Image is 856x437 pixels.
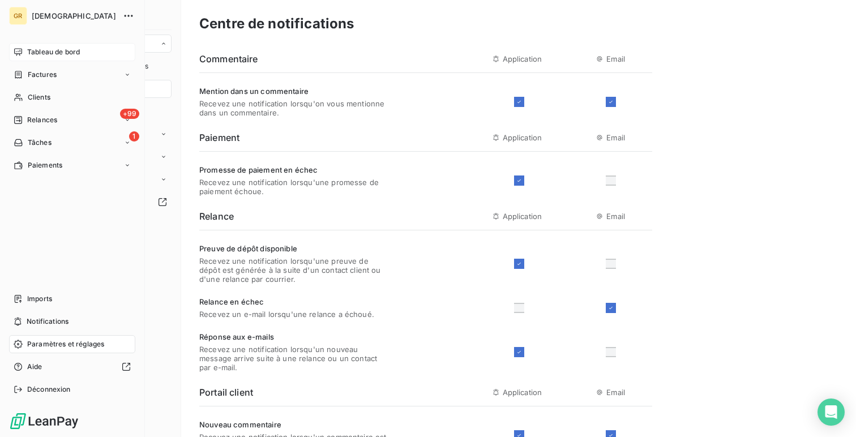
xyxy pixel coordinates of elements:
[28,70,57,80] span: Factures
[199,420,387,429] span: Nouveau commentaire
[199,332,387,341] span: Réponse aux e-mails
[28,92,50,102] span: Clients
[199,244,387,253] span: Preuve de dépôt disponible
[606,54,625,63] span: Email
[606,212,625,221] span: Email
[27,384,71,395] span: Déconnexion
[27,339,104,349] span: Paramètres et réglages
[199,131,239,144] h6: Paiement
[199,14,354,34] h3: Centre de notifications
[199,87,387,96] span: Mention dans un commentaire
[27,316,69,327] span: Notifications
[9,7,27,25] div: GR
[32,11,116,20] span: [DEMOGRAPHIC_DATA]
[120,109,139,119] span: +99
[503,133,542,142] span: Application
[199,99,387,117] span: Recevez une notification lorsqu'on vous mentionne dans un commentaire.
[27,294,52,304] span: Imports
[27,47,80,57] span: Tableau de bord
[199,209,234,223] h6: Relance
[199,297,374,306] span: Relance en échec
[9,412,79,430] img: Logo LeanPay
[199,345,387,372] span: Recevez une notification lorsqu'un nouveau message arrive suite à une relance ou un contact par e...
[199,52,258,66] h6: Commentaire
[606,388,625,397] span: Email
[27,362,42,372] span: Aide
[27,115,57,125] span: Relances
[28,160,62,170] span: Paiements
[129,131,139,142] span: 1
[503,388,542,397] span: Application
[606,133,625,142] span: Email
[28,138,52,148] span: Tâches
[503,212,542,221] span: Application
[199,165,387,174] span: Promesse de paiement en échec
[503,54,542,63] span: Application
[199,310,374,319] span: Recevez un e-mail lorsqu'une relance a échoué.
[199,385,253,399] h6: Portail client
[9,358,135,376] a: Aide
[818,399,845,426] div: Open Intercom Messenger
[199,256,387,284] span: Recevez une notification lorsqu'une preuve de dépôt est générée à la suite d'un contact client ou...
[199,178,387,196] span: Recevez une notification lorsqu'une promesse de paiement échoue.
